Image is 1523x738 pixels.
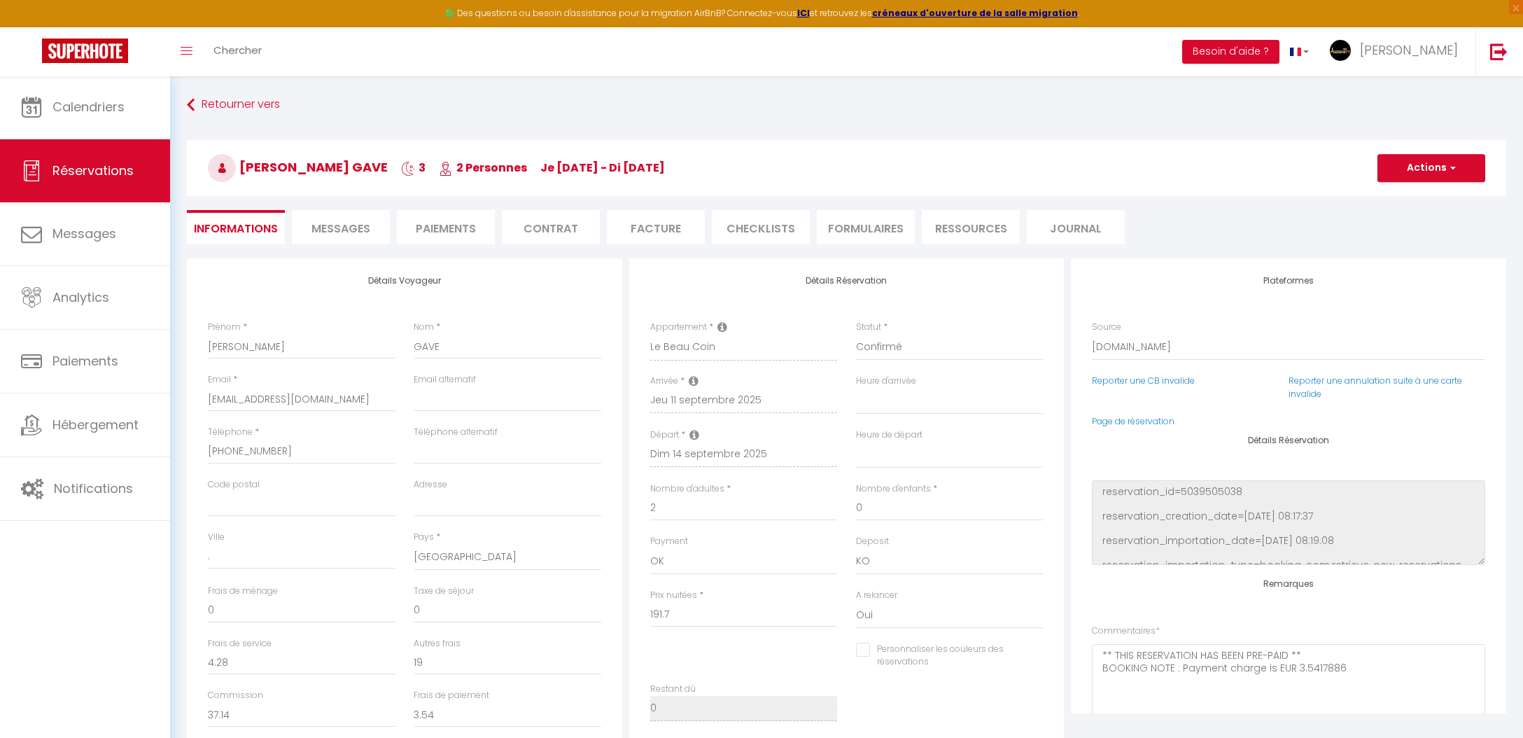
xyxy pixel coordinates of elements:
[650,429,679,442] label: Départ
[208,585,278,598] label: Frais de ménage
[42,39,128,63] img: Super Booking
[414,531,434,544] label: Pays
[872,7,1078,19] a: créneaux d'ouverture de la salle migration
[11,6,53,48] button: Ouvrir le widget de chat LiveChat
[397,210,495,244] li: Paiements
[208,478,260,492] label: Code postal
[208,637,272,650] label: Frais de service
[52,416,139,433] span: Hébergement
[414,689,489,702] label: Frais de paiement
[856,482,931,496] label: Nombre d'enfants
[1377,154,1485,182] button: Actions
[1289,375,1462,400] a: Reporter une annulation suite à une carte invalide
[856,375,916,388] label: Heure d'arrivée
[187,210,285,244] li: Informations
[607,210,705,244] li: Facture
[1092,375,1195,387] a: Reporter une CB invalide
[650,276,1044,286] h4: Détails Réservation
[414,637,461,650] label: Autres frais
[414,478,447,492] label: Adresse
[797,7,810,19] a: ICI
[650,482,724,496] label: Nombre d'adultes
[856,535,889,548] label: Deposit
[817,210,915,244] li: FORMULAIRES
[414,585,474,598] label: Taxe de séjour
[439,160,527,176] span: 2 Personnes
[540,160,665,176] span: je [DATE] - di [DATE]
[187,92,1506,118] a: Retourner vers
[54,480,133,497] span: Notifications
[650,375,678,388] label: Arrivée
[208,426,253,439] label: Téléphone
[208,689,263,702] label: Commission
[52,352,118,370] span: Paiements
[414,321,434,334] label: Nom
[1092,625,1160,638] label: Commentaires
[208,276,601,286] h4: Détails Voyageur
[856,589,897,602] label: A relancer
[650,535,688,548] label: Payment
[203,27,272,76] a: Chercher
[1092,579,1485,589] h4: Remarques
[414,426,498,439] label: Téléphone alternatif
[1092,321,1121,334] label: Source
[208,321,241,334] label: Prénom
[208,158,388,176] span: [PERSON_NAME] GAVE
[52,288,109,306] span: Analytics
[1092,436,1485,445] h4: Détails Réservation
[52,225,116,242] span: Messages
[1490,43,1508,60] img: logout
[922,210,1020,244] li: Ressources
[208,531,225,544] label: Ville
[414,373,476,387] label: Email alternatif
[1092,415,1174,427] a: Page de réservation
[1330,40,1351,61] img: ...
[650,683,696,696] label: Restant dû
[52,98,125,116] span: Calendriers
[1092,276,1485,286] h4: Plateformes
[502,210,600,244] li: Contrat
[1182,40,1279,64] button: Besoin d'aide ?
[208,373,231,387] label: Email
[1360,41,1458,59] span: [PERSON_NAME]
[856,321,881,334] label: Statut
[213,43,262,57] span: Chercher
[52,162,134,179] span: Réservations
[712,210,810,244] li: CHECKLISTS
[401,160,426,176] span: 3
[650,589,697,602] label: Prix nuitées
[311,221,370,237] span: Messages
[1319,27,1475,76] a: ... [PERSON_NAME]
[856,429,922,442] label: Heure de départ
[1027,210,1125,244] li: Journal
[650,321,707,334] label: Appartement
